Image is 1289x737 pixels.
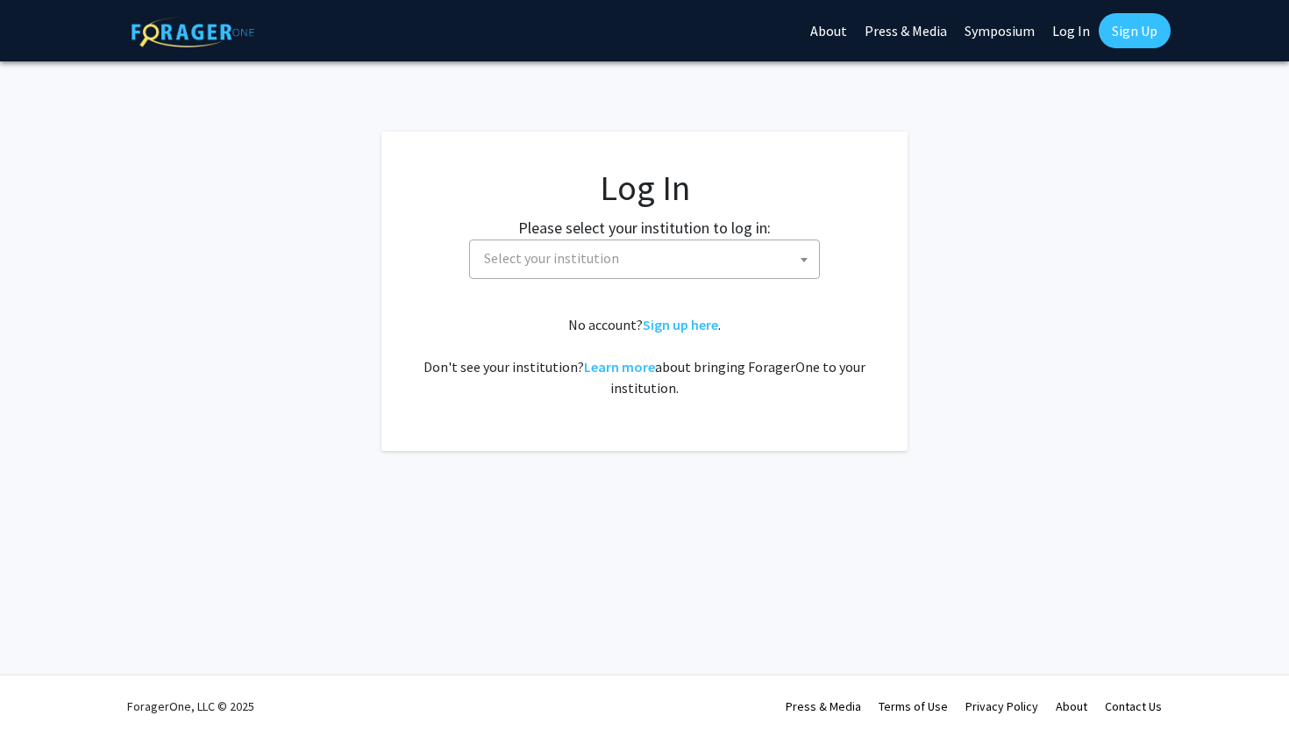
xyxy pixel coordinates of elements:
[584,358,655,376] a: Learn more about bringing ForagerOne to your institution
[1056,698,1087,714] a: About
[518,216,771,240] label: Please select your institution to log in:
[965,698,1038,714] a: Privacy Policy
[469,240,820,279] span: Select your institution
[484,249,619,267] span: Select your institution
[417,167,872,209] h1: Log In
[1099,13,1171,48] a: Sign Up
[417,314,872,398] div: No account? . Don't see your institution? about bringing ForagerOne to your institution.
[1105,698,1162,714] a: Contact Us
[879,698,948,714] a: Terms of Use
[643,316,718,333] a: Sign up here
[127,676,254,737] div: ForagerOne, LLC © 2025
[786,698,861,714] a: Press & Media
[477,240,819,276] span: Select your institution
[132,17,254,47] img: ForagerOne Logo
